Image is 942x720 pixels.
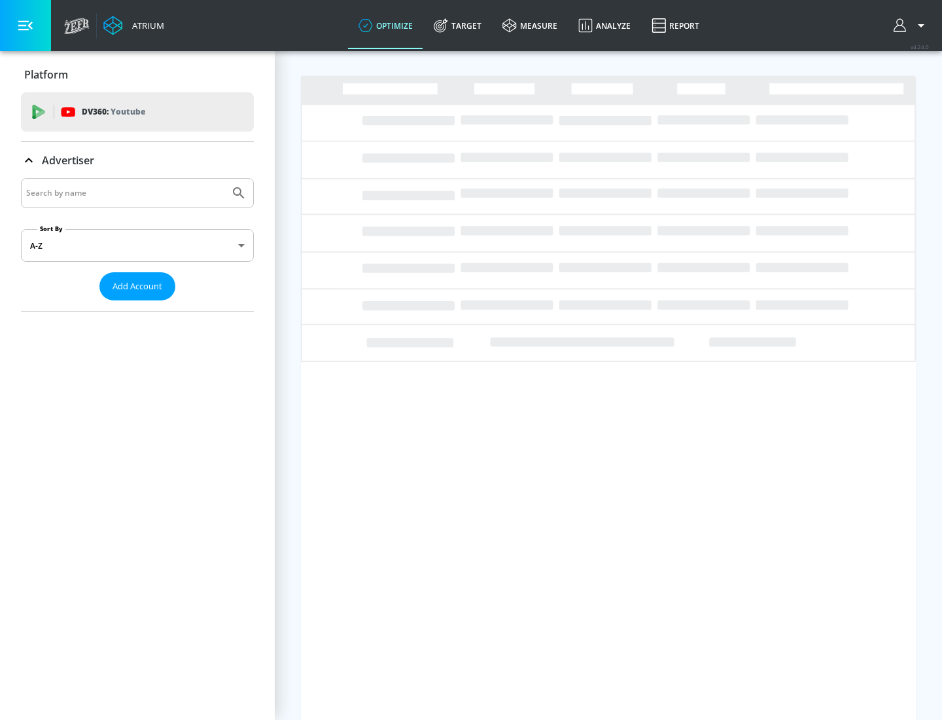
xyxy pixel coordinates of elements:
p: DV360: [82,105,145,119]
a: Report [641,2,710,49]
p: Youtube [111,105,145,118]
a: Atrium [103,16,164,35]
button: Add Account [99,272,175,300]
div: Atrium [127,20,164,31]
a: Analyze [568,2,641,49]
div: Advertiser [21,142,254,179]
div: Platform [21,56,254,93]
div: A-Z [21,229,254,262]
div: Advertiser [21,178,254,311]
a: measure [492,2,568,49]
span: Add Account [113,279,162,294]
a: Target [423,2,492,49]
span: v 4.24.0 [911,43,929,50]
input: Search by name [26,185,224,202]
a: optimize [348,2,423,49]
label: Sort By [37,225,65,233]
nav: list of Advertiser [21,300,254,311]
p: Advertiser [42,153,94,168]
div: DV360: Youtube [21,92,254,132]
p: Platform [24,67,68,82]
